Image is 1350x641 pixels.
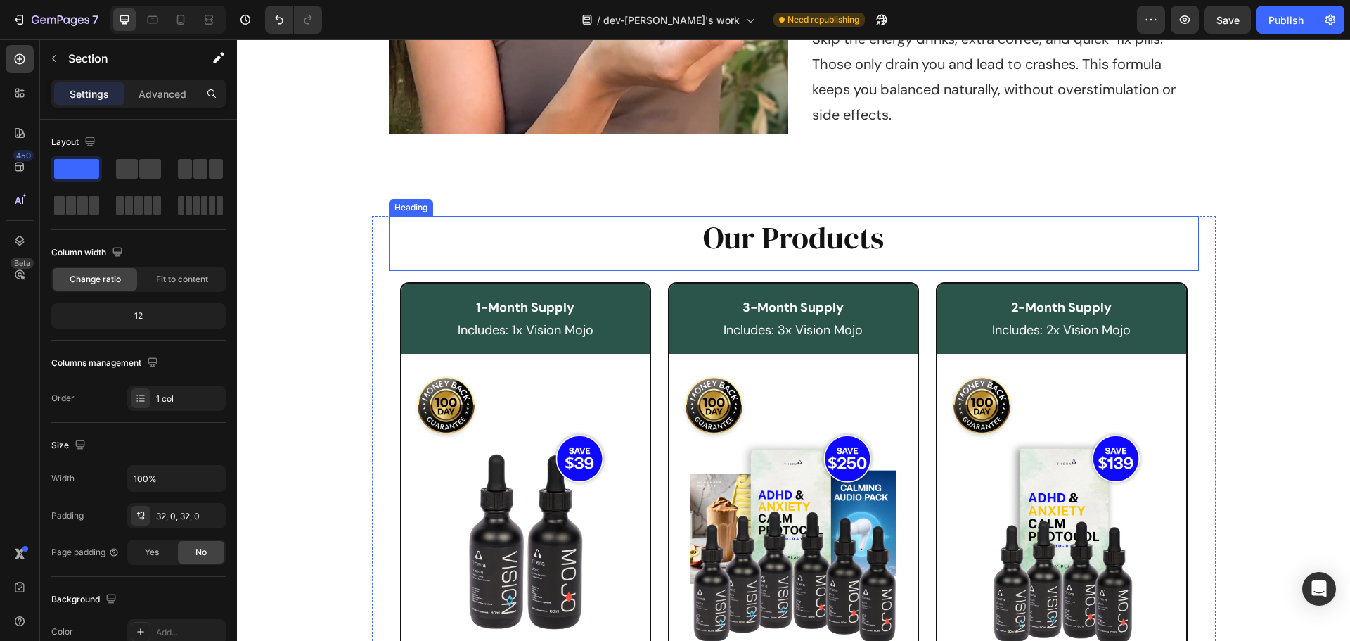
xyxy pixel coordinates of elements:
img: 1752812083-WEB%20Image%209.png [432,326,681,637]
div: Undo/Redo [265,6,322,34]
div: Page padding [51,546,120,559]
span: Fit to content [156,273,208,286]
span: Need republishing [787,13,859,26]
div: Columns management [51,354,161,373]
p: Settings [70,87,109,101]
div: Open Intercom Messenger [1302,572,1336,606]
div: Background [51,590,120,609]
span: Save [1216,14,1240,26]
span: / [597,13,600,27]
strong: 1-Month Supply [239,260,337,277]
div: Column width [51,243,126,262]
div: 1 col [156,393,222,405]
div: 450 [13,150,34,161]
div: Color [51,626,73,638]
strong: 2-Month Supply [774,260,875,277]
div: Order [51,392,75,405]
div: 32, 0, 32, 0 [156,510,222,523]
div: Padding [51,509,84,522]
div: Size [51,436,89,455]
p: Advanced [139,87,186,101]
div: Width [51,472,75,485]
input: Auto [128,466,225,491]
p: Section [68,50,184,67]
div: Beta [11,258,34,269]
h2: Our Products [152,177,962,220]
p: Includes: 1x Vision Mojo [177,279,400,302]
div: Layout [51,133,98,152]
button: Publish [1256,6,1316,34]
span: Yes [145,546,159,559]
span: Change ratio [70,273,121,286]
div: Add... [156,626,222,639]
span: No [195,546,207,559]
div: 12 [54,306,223,326]
strong: 3-Month Supply [506,260,607,277]
iframe: To enrich screen reader interactions, please activate Accessibility in Grammarly extension settings [237,39,1350,641]
div: Publish [1268,13,1304,27]
p: Includes: 2x Vision Mojo [713,257,936,303]
span: dev-[PERSON_NAME]'s work [603,13,740,27]
button: 7 [6,6,105,34]
img: 1752812140-WEB%20Image%208.png [165,326,413,637]
div: Heading [155,162,193,174]
p: Includes: 3x Vision Mojo [445,257,668,303]
p: 7 [92,11,98,28]
button: Save [1204,6,1251,34]
img: 1752812024-WEB%20Image%2010.png [700,326,949,637]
